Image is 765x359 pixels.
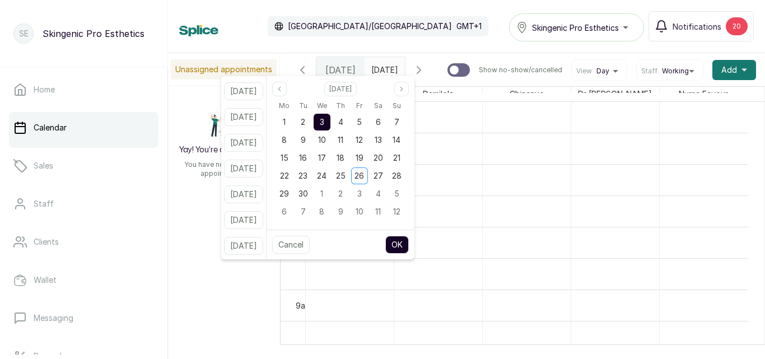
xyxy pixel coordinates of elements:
[281,153,288,162] span: 15
[673,21,721,32] span: Notifications
[331,149,349,167] div: 18 Sep 2025
[356,207,363,216] span: 10
[275,99,406,221] div: Sep 2025
[331,167,349,185] div: 25 Sep 2025
[276,86,283,92] svg: page previous
[368,203,387,221] div: 11 Oct 2025
[320,189,323,198] span: 1
[392,171,402,180] span: 28
[224,237,263,255] button: [DATE]
[318,153,326,162] span: 17
[280,171,289,180] span: 22
[34,160,53,171] p: Sales
[331,99,349,113] div: Thursday
[9,74,158,105] a: Home
[318,135,326,144] span: 10
[394,117,399,127] span: 7
[350,149,368,167] div: 19 Sep 2025
[301,207,306,216] span: 7
[374,171,383,180] span: 27
[224,211,263,229] button: [DATE]
[9,264,158,296] a: Wallet
[294,185,312,203] div: 30 Sep 2025
[279,189,289,198] span: 29
[375,207,381,216] span: 11
[293,300,314,311] div: 9am
[507,87,546,101] span: Chinenye
[312,203,331,221] div: 08 Oct 2025
[456,21,482,32] p: GMT+1
[179,144,269,156] h2: Yay! You’re all caught up!
[294,131,312,149] div: 09 Sep 2025
[288,21,452,32] p: [GEOGRAPHIC_DATA]/[GEOGRAPHIC_DATA]
[9,226,158,258] a: Clients
[393,99,401,113] span: Su
[312,131,331,149] div: 10 Sep 2025
[388,185,406,203] div: 05 Oct 2025
[368,185,387,203] div: 04 Oct 2025
[375,135,382,144] span: 13
[312,185,331,203] div: 01 Oct 2025
[356,99,362,113] span: Fr
[726,17,748,35] div: 20
[641,67,698,76] button: StaffWorking
[34,313,73,324] p: Messaging
[325,63,356,77] span: [DATE]
[350,167,368,185] div: 26 Sep 2025
[721,64,737,76] span: Add
[374,153,383,162] span: 20
[301,135,306,144] span: 9
[331,203,349,221] div: 09 Oct 2025
[368,167,387,185] div: 27 Sep 2025
[356,135,363,144] span: 12
[317,171,326,180] span: 24
[224,108,263,126] button: [DATE]
[350,99,368,113] div: Friday
[224,134,263,152] button: [DATE]
[275,203,293,221] div: 06 Oct 2025
[275,131,293,149] div: 08 Sep 2025
[34,236,59,248] p: Clients
[272,236,310,254] button: Cancel
[299,153,307,162] span: 16
[319,207,324,216] span: 8
[393,135,400,144] span: 14
[576,87,654,101] span: Dr [PERSON_NAME]
[576,67,592,76] span: View
[317,99,327,113] span: We
[374,99,382,113] span: Sa
[320,117,324,127] span: 3
[312,149,331,167] div: 17 Sep 2025
[298,171,307,180] span: 23
[388,113,406,131] div: 07 Sep 2025
[312,167,331,185] div: 24 Sep 2025
[368,149,387,167] div: 20 Sep 2025
[34,84,55,95] p: Home
[388,167,406,185] div: 28 Sep 2025
[283,117,286,127] span: 1
[294,149,312,167] div: 16 Sep 2025
[316,57,365,83] div: [DATE]
[312,113,331,131] div: 03 Sep 2025
[376,189,381,198] span: 4
[388,131,406,149] div: 14 Sep 2025
[337,153,344,162] span: 18
[641,67,657,76] span: Staff
[34,122,67,133] p: Calendar
[712,60,756,80] button: Add
[357,117,362,127] span: 5
[299,99,307,113] span: Tu
[224,185,263,203] button: [DATE]
[356,153,363,162] span: 19
[350,113,368,131] div: 05 Sep 2025
[298,189,308,198] span: 30
[388,203,406,221] div: 12 Oct 2025
[301,117,305,127] span: 2
[34,198,54,209] p: Staff
[171,59,277,80] p: Unassigned appointments
[275,185,293,203] div: 29 Sep 2025
[368,113,387,131] div: 06 Sep 2025
[175,160,273,178] p: You have no unassigned appointments.
[479,66,562,74] p: Show no-show/cancelled
[388,99,406,113] div: Sunday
